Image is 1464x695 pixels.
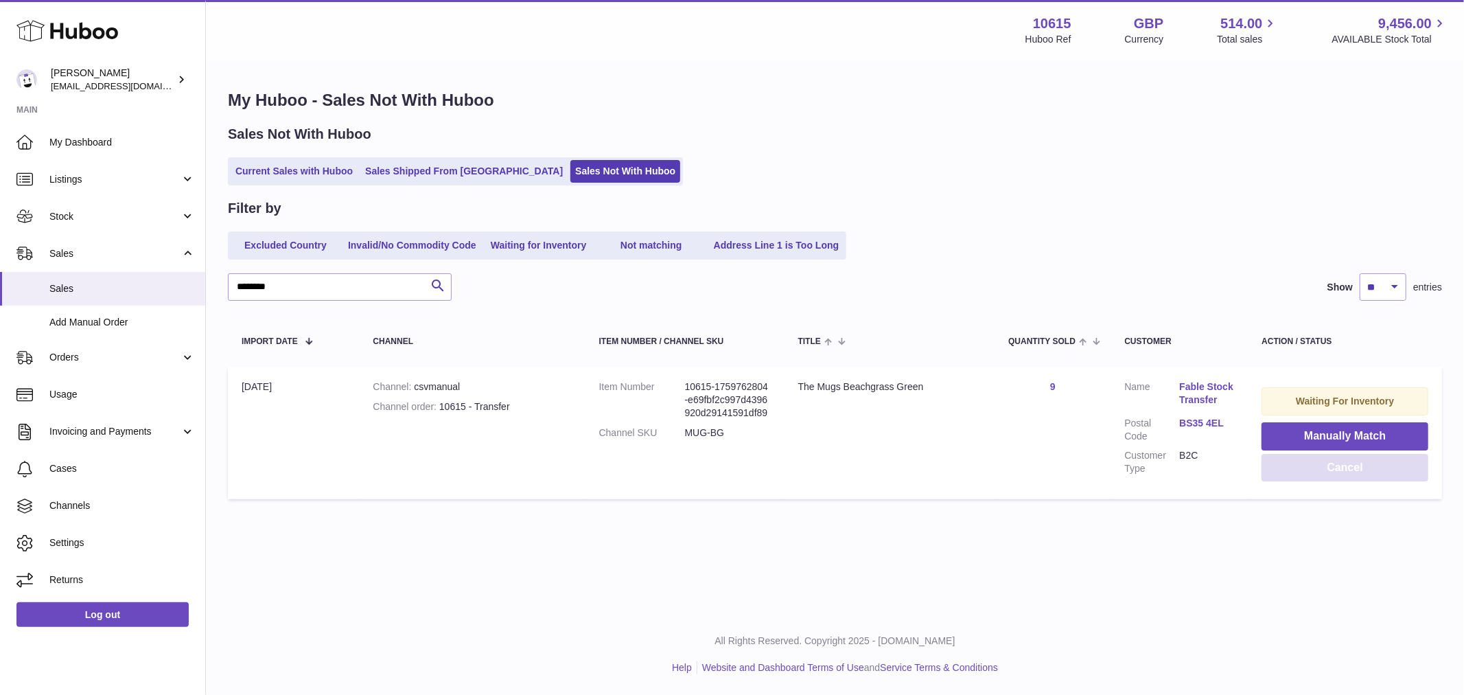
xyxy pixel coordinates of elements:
a: Log out [16,602,189,627]
h2: Sales Not With Huboo [228,125,371,144]
div: [PERSON_NAME] [51,67,174,93]
div: 10615 - Transfer [373,400,571,413]
strong: Channel order [373,401,439,412]
strong: GBP [1134,14,1163,33]
h2: Filter by [228,199,281,218]
a: Service Terms & Conditions [880,662,998,673]
span: Listings [49,173,181,186]
p: All Rights Reserved. Copyright 2025 - [DOMAIN_NAME] [217,635,1453,648]
a: Sales Not With Huboo [570,160,680,183]
span: Sales [49,282,195,295]
span: Returns [49,573,195,586]
span: 9,456.00 [1378,14,1432,33]
span: [EMAIL_ADDRESS][DOMAIN_NAME] [51,80,202,91]
span: Title [798,337,821,346]
span: Channels [49,499,195,512]
span: Add Manual Order [49,316,195,329]
dd: 10615-1759762804-e69fbf2c997d4396920d29141591df89 [685,380,771,420]
dt: Customer Type [1124,449,1179,475]
a: 9,456.00 AVAILABLE Stock Total [1332,14,1448,46]
span: Import date [242,337,298,346]
a: Website and Dashboard Terms of Use [702,662,864,673]
a: Not matching [596,234,706,257]
a: Address Line 1 is Too Long [709,234,844,257]
a: Invalid/No Commodity Code [343,234,481,257]
a: Sales Shipped From [GEOGRAPHIC_DATA] [360,160,568,183]
a: Waiting for Inventory [484,234,594,257]
div: Huboo Ref [1025,33,1071,46]
label: Show [1327,281,1353,294]
div: Currency [1125,33,1164,46]
span: Quantity Sold [1008,337,1076,346]
a: Current Sales with Huboo [231,160,358,183]
img: internalAdmin-10615@internal.huboo.com [16,69,37,90]
strong: Channel [373,381,414,392]
span: Orders [49,351,181,364]
a: Help [672,662,692,673]
span: 514.00 [1220,14,1262,33]
span: Invoicing and Payments [49,425,181,438]
button: Manually Match [1262,422,1428,451]
span: Settings [49,536,195,549]
div: Item Number / Channel SKU [599,337,771,346]
strong: Waiting For Inventory [1296,396,1394,407]
span: entries [1413,281,1442,294]
dd: MUG-BG [685,426,771,440]
dt: Postal Code [1124,417,1179,443]
a: Fable Stock Transfer [1179,380,1234,407]
span: Cases [49,462,195,475]
span: Stock [49,210,181,223]
span: My Dashboard [49,136,195,149]
div: Customer [1124,337,1234,346]
div: csvmanual [373,380,571,394]
span: Total sales [1217,33,1278,46]
span: Sales [49,247,181,260]
a: 9 [1050,381,1056,392]
td: [DATE] [228,367,359,499]
span: AVAILABLE Stock Total [1332,33,1448,46]
a: Excluded Country [231,234,340,257]
dt: Name [1124,380,1179,410]
div: The Mugs Beachgrass Green [798,380,981,394]
dt: Item Number [599,380,685,420]
strong: 10615 [1033,14,1071,33]
button: Cancel [1262,454,1428,482]
a: 514.00 Total sales [1217,14,1278,46]
div: Channel [373,337,571,346]
div: Action / Status [1262,337,1428,346]
dd: B2C [1179,449,1234,475]
a: BS35 4EL [1179,417,1234,430]
span: Usage [49,388,195,401]
h1: My Huboo - Sales Not With Huboo [228,89,1442,111]
dt: Channel SKU [599,426,685,440]
li: and [697,661,998,674]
